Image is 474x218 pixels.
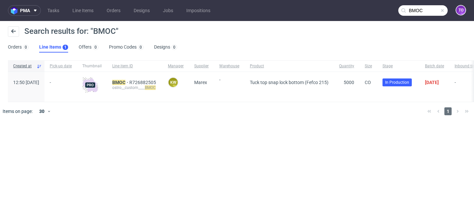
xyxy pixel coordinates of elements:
[219,77,239,94] span: -
[385,79,409,85] span: In Production
[25,45,27,50] div: 0
[169,78,178,87] figcaption: KW
[194,63,209,69] span: Supplier
[94,45,97,50] div: 0
[154,42,177,53] a: Designs0
[168,63,184,69] span: Manager
[112,85,157,90] div: ostro__custom____
[250,80,329,85] span: Tuck top snap lock bottom (Fefco 215)
[50,63,72,69] span: Pick-up date
[8,5,41,16] button: pma
[130,5,154,16] a: Designs
[173,45,175,50] div: 0
[64,45,66,50] div: 1
[145,85,156,90] mark: BMOC
[8,42,29,53] a: Orders0
[11,7,20,14] img: logo
[219,63,239,69] span: Warehouse
[79,42,98,53] a: Offers0
[250,63,329,69] span: Product
[112,63,157,69] span: Line item ID
[339,63,354,69] span: Quantity
[68,5,97,16] a: Line Items
[39,42,68,53] a: Line Items1
[3,108,33,115] span: Items on page:
[13,80,39,85] span: 12:50 [DATE]
[82,77,98,93] img: pro-icon.017ec5509f39f3e742e3.png
[382,63,414,69] span: Stage
[365,63,372,69] span: Size
[109,42,144,53] a: Promo Codes0
[50,80,72,94] span: -
[159,5,177,16] a: Jobs
[24,27,118,36] span: Search results for: "BMOC"
[82,63,102,69] span: Thumbnail
[112,80,129,85] a: BMOC
[140,45,142,50] div: 0
[182,5,214,16] a: Impositions
[425,63,444,69] span: Batch date
[344,80,354,85] span: 5000
[35,107,47,116] div: 30
[444,107,452,115] span: 1
[112,80,125,85] mark: BMOC
[456,6,465,15] figcaption: to
[103,5,124,16] a: Orders
[365,80,371,85] span: CO
[425,80,439,85] span: [DATE]
[20,8,30,13] span: pma
[194,80,207,85] span: Marex
[13,63,34,69] span: Created at
[129,80,157,85] a: R726882505
[43,5,63,16] a: Tasks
